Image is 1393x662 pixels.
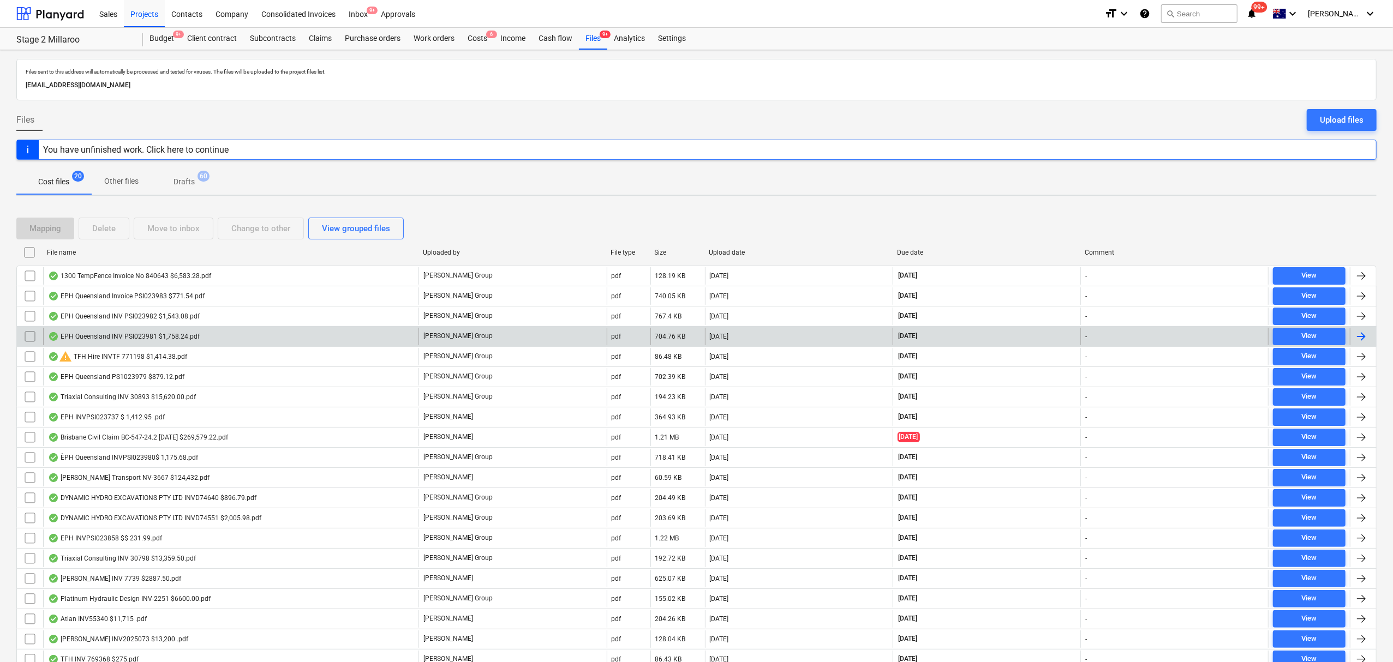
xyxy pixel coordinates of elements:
div: 155.02 KB [655,595,686,603]
div: View [1302,350,1317,363]
span: 6 [486,31,497,38]
div: [DATE] [710,514,729,522]
div: OCR finished [48,635,59,643]
div: - [1085,454,1087,461]
p: [PERSON_NAME] Group [423,493,493,502]
p: [PERSON_NAME] [423,574,473,583]
div: EPH Queensland INV PSI023981 $1,758.24.pdf [48,332,200,341]
span: 60 [198,171,210,182]
div: Atlan INV55340 $11,715 .pdf [48,615,147,623]
div: View [1302,633,1317,645]
div: Subcontracts [243,28,302,50]
div: pdf [612,454,621,461]
button: View [1273,328,1346,345]
div: OCR finished [48,615,59,623]
div: OCR finished [48,453,59,462]
span: [DATE] [898,453,919,462]
button: View [1273,388,1346,406]
div: View [1302,471,1317,484]
span: [DATE] [898,432,920,442]
div: - [1085,312,1087,320]
div: OCR finished [48,433,59,442]
div: [PERSON_NAME] INV2025073 $13,200 .pdf [48,635,188,643]
div: Size [655,249,701,256]
i: Knowledge base [1139,7,1150,20]
button: View [1273,509,1346,527]
p: Files sent to this address will automatically be processed and tested for viruses. The files will... [26,68,1367,75]
div: pdf [612,615,621,623]
div: View [1302,572,1317,585]
div: View [1302,592,1317,605]
i: keyboard_arrow_down [1286,7,1299,20]
span: [DATE] [898,332,919,341]
span: 20 [72,171,84,182]
i: notifications [1246,7,1257,20]
div: Files [579,28,607,50]
div: Brisbane Civil Claim BC-547-24.2 [DATE] $269,579.22.pdf [48,433,228,442]
span: [DATE] [898,291,919,300]
button: View [1273,550,1346,567]
div: OCR finished [48,534,59,543]
div: pdf [612,514,621,522]
button: View [1273,408,1346,426]
div: Claims [302,28,338,50]
div: OCR finished [48,413,59,422]
button: View [1273,449,1346,466]
div: [DATE] [710,434,729,441]
span: [DATE] [898,412,919,422]
div: pdf [612,292,621,300]
div: [DATE] [710,635,729,643]
div: - [1085,575,1087,582]
div: 702.39 KB [655,373,686,381]
a: Settings [651,28,692,50]
span: [DATE] [898,271,919,280]
div: [DATE] [710,272,729,280]
div: 204.26 KB [655,615,686,623]
div: 625.07 KB [655,575,686,582]
p: [PERSON_NAME] Group [423,513,493,522]
div: OCR finished [48,574,59,583]
div: 128.04 KB [655,635,686,643]
span: [DATE] [898,533,919,543]
div: OCR finished [48,594,59,603]
a: Client contract [181,28,243,50]
div: pdf [612,393,621,401]
div: - [1085,413,1087,421]
div: OCR finished [48,514,59,522]
div: - [1085,514,1087,522]
div: View [1302,370,1317,383]
div: DYNAMIC HYDRO EXCAVATIONS PTY LTD INVD74640 $896.79.pdf [48,494,256,502]
div: OCR finished [48,473,59,482]
p: [PERSON_NAME] Group [423,533,493,543]
div: 1300 TempFence Invoice No 840643 $6,583.28.pdf [48,272,211,280]
div: pdf [612,333,621,340]
button: View [1273,287,1346,305]
div: View [1302,552,1317,564]
i: keyboard_arrow_down [1364,7,1377,20]
button: View [1273,570,1346,587]
div: Work orders [407,28,461,50]
div: [DATE] [710,555,729,562]
div: [DATE] [710,292,729,300]
div: [DATE] [710,595,729,603]
div: pdf [612,575,621,582]
div: Comment [1085,249,1265,256]
div: [DATE] [710,474,729,482]
div: EPH Queensland Invoice PSI023983 $771.54.pdf [48,292,205,300]
div: OCR finished [48,352,59,361]
div: pdf [612,635,621,643]
div: [DATE] [710,494,729,502]
div: OCR finished [48,272,59,280]
div: [DATE] [710,454,729,461]
div: [DATE] [710,312,729,320]
a: Purchase orders [338,28,407,50]
div: [DATE] [710,615,729,623]
span: [DATE] [898,493,919,502]
span: [DATE] [898,634,919,643]
div: 203.69 KB [655,514,686,522]
div: View [1302,612,1317,625]
span: [PERSON_NAME] [1308,9,1362,18]
div: 60.59 KB [655,474,682,482]
a: Costs6 [461,28,494,50]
